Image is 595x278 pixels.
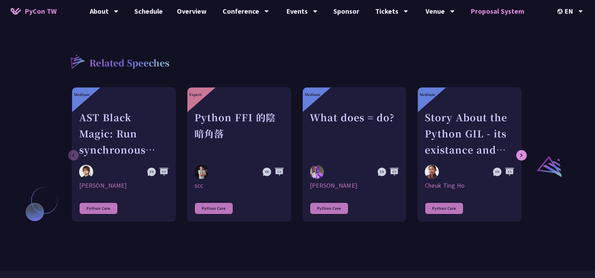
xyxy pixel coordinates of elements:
img: scc [194,165,209,179]
div: What does = do? [310,109,399,158]
a: Expert Python FFI 的陰暗角落 scc scc Python Core [187,87,291,222]
a: Medium AST Black Magic: Run synchronous Python code on asynchronous Pyodide Yuichiro Tachibana [P... [72,87,176,222]
img: r3.8d01567.svg [60,44,94,78]
div: Expert [189,92,201,97]
div: Python Core [79,202,118,214]
div: Python Core [425,202,463,214]
div: Python Core [194,202,233,214]
div: Python FFI 的陰暗角落 [194,109,284,158]
div: AST Black Magic: Run synchronous Python code on asynchronous Pyodide [79,109,168,158]
div: scc [194,181,284,190]
img: Home icon of PyCon TW 2025 [11,8,21,15]
img: Locale Icon [557,9,564,14]
span: PyCon TW [25,6,57,17]
div: Medium [305,92,320,97]
div: [PERSON_NAME] [310,181,399,190]
div: Medium [420,92,435,97]
img: Reuven M. Lerner [310,165,324,180]
img: Cheuk Ting Ho [425,165,439,179]
div: Story About the Python GIL - its existance and the lack there of [425,109,514,158]
a: Medium Story About the Python GIL - its existance and the lack there of Cheuk Ting Ho Cheuk Ting ... [417,87,522,222]
div: [PERSON_NAME] [79,181,168,190]
p: Related Speeches [89,57,169,71]
div: Python Core [310,202,348,214]
div: Cheuk Ting Ho [425,181,514,190]
a: Medium What does = do? Reuven M. Lerner [PERSON_NAME] Python Core [302,87,407,222]
img: Yuichiro Tachibana [79,165,93,179]
div: Medium [74,92,89,97]
a: PyCon TW [4,2,64,20]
